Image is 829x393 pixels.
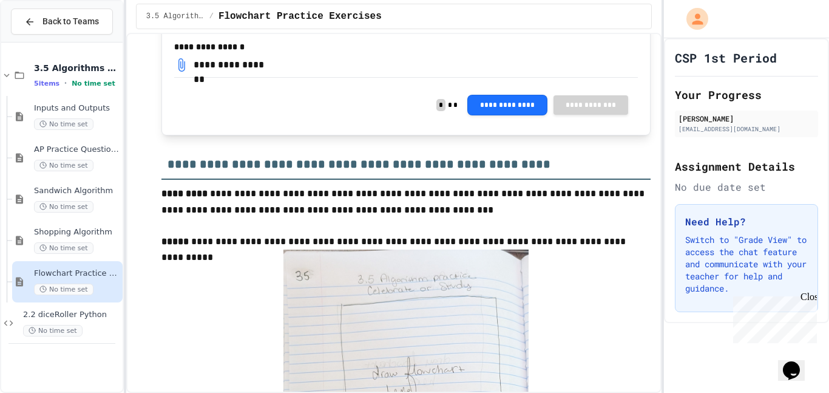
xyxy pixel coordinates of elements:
div: [PERSON_NAME] [678,113,814,124]
span: No time set [72,80,115,87]
span: No time set [34,201,93,213]
span: Flowchart Practice Exercises [34,268,120,279]
a: Download [174,58,189,72]
div: [EMAIL_ADDRESS][DOMAIN_NAME] [678,125,814,134]
h2: Assignment Details [675,158,818,175]
span: 3.5 Algorithms Practice [34,63,120,73]
span: • [64,78,67,88]
span: Inputs and Outputs [34,103,120,114]
span: Sandwich Algorithm [34,186,120,196]
h3: Need Help? [685,214,808,229]
h2: Your Progress [675,86,818,103]
div: My Account [674,5,711,33]
h1: CSP 1st Period [675,49,777,66]
span: Shopping Algorithm [34,227,120,238]
span: 5 items [34,80,59,87]
span: No time set [34,284,93,295]
span: / [209,12,214,21]
span: No time set [34,118,93,130]
iframe: chat widget [778,344,817,381]
span: No time set [34,242,93,254]
p: Switch to "Grade View" to access the chat feature and communicate with your teacher for help and ... [685,234,808,295]
span: Back to Teams [42,15,99,28]
div: No due date set [675,180,818,194]
span: No time set [34,160,93,171]
span: 3.5 Algorithms Practice [146,12,205,21]
iframe: chat widget [728,292,817,343]
span: AP Practice Questions [34,145,120,155]
span: 2.2 diceRoller Python [23,310,120,320]
span: No time set [23,325,83,337]
div: Chat with us now!Close [5,5,84,77]
span: Flowchart Practice Exercises [218,9,382,24]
